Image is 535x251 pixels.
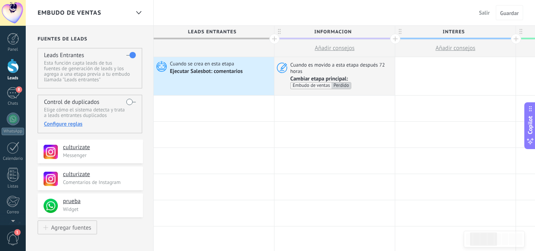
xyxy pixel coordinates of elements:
[291,82,331,89] div: Embudo de ventas
[44,98,99,106] h4: Control de duplicados
[16,86,22,93] span: 8
[436,44,476,52] span: Añadir consejos
[274,26,395,38] div: Informacion
[526,116,534,134] span: Copilot
[154,26,270,38] span: Leads Entrantes
[2,128,24,135] div: WhatsApp
[2,101,25,106] div: Chats
[395,26,516,38] div: interes
[154,26,274,38] div: Leads Entrantes
[290,61,392,75] span: Cuando es movido a esta etapa después 72 horas
[44,199,58,213] img: logo_min.png
[496,5,523,20] button: Guardar
[63,144,137,151] h4: culturizate
[315,44,355,52] span: Añadir consejos
[290,75,348,82] span: Cambiar etapa principal:
[38,9,101,17] span: Embudo de ventas
[63,179,138,186] p: Comentarios de Instagram
[51,224,91,231] div: Agregar fuentes
[44,52,84,59] h4: Leads Entrantes
[14,229,21,236] span: 1
[132,5,145,21] div: Embudo de ventas
[63,206,138,213] p: Widget
[2,210,25,215] div: Correo
[274,40,395,57] button: Añadir consejos
[44,107,135,118] p: Elige cómo el sistema detecta y trata a leads entrantes duplicados
[2,47,25,52] div: Panel
[395,40,516,57] button: Añadir consejos
[170,60,235,67] span: Cuando se crea en esta etapa
[2,156,25,161] div: Calendario
[44,120,135,127] div: Configure reglas
[395,26,512,38] span: interes
[476,7,493,19] button: Salir
[63,152,138,159] p: Messenger
[274,26,391,38] span: Informacion
[44,60,135,82] p: Esta función capta leads de tus fuentes de generación de leads y los agrega a una etapa previa a ...
[170,68,244,75] div: Ejecutar Salesbot: comentarios
[2,184,25,189] div: Listas
[63,197,137,205] h4: prueba
[38,220,97,234] button: Agregar fuentes
[500,10,519,16] span: Guardar
[331,82,351,89] div: Perdido
[2,76,25,81] div: Leads
[38,36,143,42] h2: Fuentes de leads
[63,171,137,178] h4: culturizate
[479,9,490,16] span: Salir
